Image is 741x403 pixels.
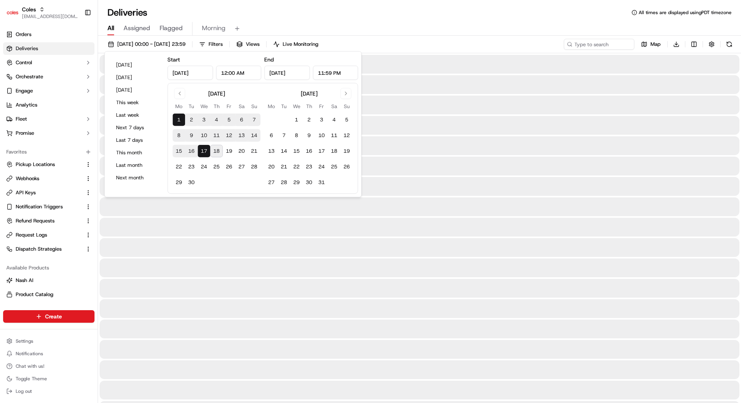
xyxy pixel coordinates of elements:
[113,60,160,70] button: [DATE]
[174,88,185,99] button: Go to previous month
[246,41,260,48] span: Views
[278,145,290,157] button: 14
[16,31,31,38] span: Orders
[264,56,274,63] label: End
[265,129,278,142] button: 6
[303,102,315,110] th: Thursday
[290,129,303,142] button: 8
[66,114,73,120] div: 💻
[16,291,53,298] span: Product Catalog
[63,110,129,124] a: 💻API Documentation
[16,351,43,357] span: Notifications
[248,161,260,173] button: 28
[16,231,47,239] span: Request Logs
[223,129,235,142] button: 12
[315,114,328,126] button: 3
[210,129,223,142] button: 11
[248,129,260,142] button: 14
[328,114,340,126] button: 4
[198,129,210,142] button: 10
[3,310,94,323] button: Create
[315,102,328,110] th: Friday
[3,85,94,97] button: Engage
[6,231,82,239] a: Request Logs
[3,56,94,69] button: Control
[3,361,94,372] button: Chat with us!
[16,388,32,394] span: Log out
[223,161,235,173] button: 26
[3,386,94,397] button: Log out
[265,161,278,173] button: 20
[16,113,60,121] span: Knowledge Base
[113,110,160,121] button: Last week
[173,161,185,173] button: 22
[315,145,328,157] button: 17
[8,31,143,43] p: Welcome 👋
[160,23,183,33] span: Flagged
[303,129,315,142] button: 9
[113,160,160,171] button: Last month
[233,39,263,50] button: Views
[303,114,315,126] button: 2
[3,229,94,241] button: Request Logs
[16,130,34,137] span: Promise
[113,72,160,83] button: [DATE]
[235,161,248,173] button: 27
[22,13,78,20] button: [EMAIL_ADDRESS][DOMAIN_NAME]
[3,28,94,41] a: Orders
[340,161,353,173] button: 26
[173,102,185,110] th: Monday
[315,129,328,142] button: 10
[6,246,82,253] a: Dispatch Strategies
[313,66,358,80] input: Time
[16,376,47,382] span: Toggle Theme
[113,97,160,108] button: This week
[303,161,315,173] button: 23
[196,39,226,50] button: Filters
[208,90,225,98] div: [DATE]
[3,348,94,359] button: Notifications
[564,39,634,50] input: Type to search
[235,114,248,126] button: 6
[104,39,189,50] button: [DATE] 00:00 - [DATE] 23:59
[16,277,33,284] span: Nash AI
[210,145,223,157] button: 18
[209,41,223,48] span: Filters
[3,274,94,287] button: Nash AI
[16,246,62,253] span: Dispatch Strategies
[185,129,198,142] button: 9
[173,114,185,126] button: 1
[6,6,19,19] img: Coles
[3,172,94,185] button: Webhooks
[3,262,94,274] div: Available Products
[278,176,290,189] button: 28
[55,132,95,138] a: Powered byPylon
[5,110,63,124] a: 📗Knowledge Base
[340,114,353,126] button: 5
[113,122,160,133] button: Next 7 days
[6,189,82,196] a: API Keys
[210,161,223,173] button: 25
[6,161,82,168] a: Pickup Locations
[45,313,62,320] span: Create
[16,116,27,123] span: Fleet
[235,145,248,157] button: 20
[113,135,160,146] button: Last 7 days
[328,161,340,173] button: 25
[328,145,340,157] button: 18
[3,158,94,171] button: Pickup Locations
[16,87,33,94] span: Engage
[22,5,36,13] button: Coles
[16,189,36,196] span: API Keys
[223,114,235,126] button: 5
[185,161,198,173] button: 23
[235,129,248,142] button: 13
[340,88,351,99] button: Go to next month
[3,113,94,125] button: Fleet
[16,45,38,52] span: Deliveries
[3,186,94,199] button: API Keys
[16,203,63,210] span: Notification Triggers
[278,161,290,173] button: 21
[265,102,278,110] th: Monday
[265,176,278,189] button: 27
